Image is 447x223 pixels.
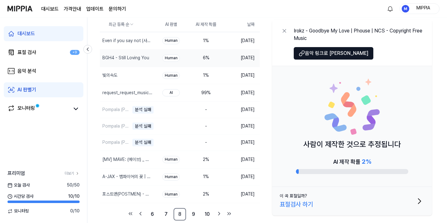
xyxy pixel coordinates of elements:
img: Human [324,79,380,135]
a: 문의하기 [109,5,126,13]
a: 모니터링 [7,104,70,113]
td: [DATE] [223,67,260,84]
td: [DATE] [223,49,260,67]
th: AI 제작 확률 [189,17,223,32]
div: AI [162,89,180,96]
a: 대시보드 [4,26,83,41]
span: 50 / 50 [67,182,80,188]
button: 이 곡 표절일까?표절검사 하기 [272,187,432,216]
div: 분석 실패 [132,139,154,146]
div: 1 % [194,38,219,44]
nav: pagination [100,208,260,221]
div: AI 판별기 [17,86,36,94]
div: +9 [70,50,80,55]
a: Go to last page [225,209,233,218]
span: 모니터링 [7,208,29,214]
div: Human [162,72,180,79]
a: Go to first page [126,209,135,218]
a: 8 [174,208,186,221]
td: [DATE] [223,102,260,118]
a: 표절 검사+9 [4,45,83,60]
div: 99 % [194,90,219,96]
td: [DATE] [223,151,260,168]
a: 음악 분석 [4,64,83,79]
span: 0 / 10 [70,208,80,214]
td: [DATE] [223,168,260,186]
button: 가격안내 [64,5,81,13]
div: 1 % [194,72,219,79]
td: [DATE] [223,134,260,151]
div: 2 % [194,191,219,197]
div: Human [162,156,180,163]
div: 음악 분석 [17,67,36,75]
button: 음악 링크로 [PERSON_NAME] [294,47,373,60]
span: 시간당 검사 [7,193,33,200]
a: 10 [201,208,214,221]
div: Human [162,191,180,198]
div: Pompala (Preview) [102,139,130,146]
div: 이 곡 표절일까? [280,193,307,199]
a: 업데이트 [86,5,104,13]
div: Human [162,37,180,44]
div: [MV] MAVE: (메이브) _ What's My Name [102,157,152,163]
div: 분석 실패 [132,106,154,114]
div: BGH4 - Still Loving You [102,55,149,61]
div: Pompala (Preview) [102,107,130,113]
div: Pompala (Preview) [102,123,130,129]
div: 2 % [194,157,219,163]
th: AI 판별 [154,17,189,32]
a: 대시보드 [41,5,59,13]
td: [DATE] [223,186,260,203]
td: - [189,134,223,151]
div: Irokz - Goodbye My Love | Phouse | NCS - Copyright Free Music [294,27,425,42]
p: 사람이 제작한 것으로 추정됩니다 [303,138,401,150]
th: 날짜 [223,17,260,32]
td: [DATE] [223,32,260,50]
div: 1 % [194,174,219,180]
a: 9 [187,208,200,221]
div: 포스트맨(POSTMEN) - 신촌을 못가 [가사/Lyrics] [102,191,152,197]
td: [DATE] [223,84,260,102]
td: [DATE] [223,118,260,134]
a: 7 [160,208,172,221]
div: Human [162,55,180,62]
span: 2 % [362,158,371,165]
div: 대시보드 [17,30,35,37]
img: profile [402,5,409,12]
div: A-JAX - 뱀파이어의 꽃 | 가사 (Lyrics) [102,174,152,180]
a: AI 판별기 [4,82,83,97]
div: request_request_music_44627_music_id_101603342835996 [102,90,152,96]
span: 오늘 검사 [7,182,30,188]
td: - [189,118,223,134]
div: 빛의속도 [102,72,117,79]
div: Human [162,173,180,181]
img: 알림 [386,5,394,12]
span: 10 / 10 [68,193,80,200]
div: MIPPIA [411,5,435,12]
div: 표절 검사 [17,49,36,56]
a: 음악 링크로 [PERSON_NAME] [294,52,373,58]
a: 더보기 [65,171,80,176]
span: 음악 링크로 [PERSON_NAME] [305,50,368,57]
div: 분석 실패 [132,123,154,130]
div: AI 제작 확률 [333,157,371,167]
div: 6 % [194,55,219,61]
td: - [189,102,223,118]
a: Go to previous page [136,209,145,218]
a: Go to next page [215,209,223,218]
button: profileMIPPIA [400,3,440,14]
div: Even if you say not (사랑이 떠나가죠) [102,38,152,44]
div: 표절검사 하기 [280,199,313,209]
span: 프리미엄 [7,170,25,177]
div: 모니터링 [17,104,35,113]
a: 6 [146,208,159,221]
